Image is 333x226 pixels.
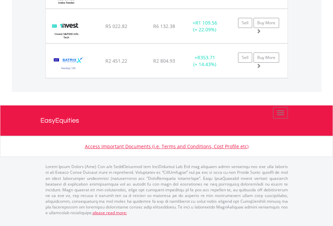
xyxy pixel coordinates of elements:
span: R2 451.22 [105,58,127,64]
img: TFSA.ETF5IT.png [49,18,83,41]
a: EasyEquities [40,105,293,136]
span: R2 804.93 [153,58,175,64]
a: please read more: [93,210,127,216]
a: Sell [238,18,252,28]
span: R353.71 [197,54,215,61]
div: + (+ 22.09%) [184,20,226,33]
span: R1 109.56 [195,20,217,26]
a: Buy More [254,53,279,63]
a: Buy More [254,18,279,28]
a: Sell [238,53,252,63]
span: R6 132.38 [153,23,175,29]
p: Lorem Ipsum Dolors (Ame) Con a/e SeddOeiusmod tem InciDiduntut Lab Etd mag aliquaen admin veniamq... [45,164,288,216]
a: Access Important Documents (i.e. Terms and Conditions, Cost Profile etc) [85,143,248,150]
div: + (+ 14.43%) [184,54,226,68]
img: TFSA.STXNDQ.png [49,52,88,76]
span: R5 022.82 [105,23,127,29]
